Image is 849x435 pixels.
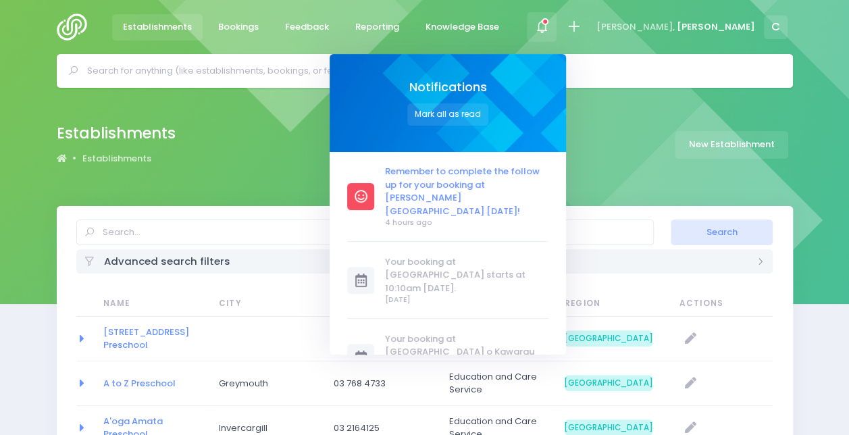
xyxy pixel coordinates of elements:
span: Education and Care Service [449,370,537,396]
a: Establishments [82,152,151,165]
span: Actions [679,298,764,310]
td: Greymouth [210,361,326,406]
span: [GEOGRAPHIC_DATA] [565,375,652,391]
td: Education and Care Service [440,361,556,406]
td: null [671,317,773,361]
span: 03 768 4733 [334,377,421,390]
h2: Establishments [57,124,176,143]
td: A to Z Preschool [95,361,210,406]
span: Invercargill [219,421,307,435]
span: Remember to complete the follow up for your booking at [PERSON_NAME][GEOGRAPHIC_DATA] [DATE]! [385,165,548,217]
a: Edit [679,372,702,394]
div: Advanced search filters [76,249,773,273]
span: Bookings [218,20,259,34]
span: City [219,298,307,310]
span: Region [565,298,652,310]
a: Edit [679,328,702,350]
span: Establishments [123,20,192,34]
span: 4 hours ago [385,217,548,228]
td: 120 Aerodrome Rd Preschool [95,317,210,361]
span: Reporting [355,20,399,34]
a: [STREET_ADDRESS] Preschool [103,326,189,352]
a: A to Z Preschool [103,377,176,390]
a: Knowledge Base [415,14,511,41]
span: 03 2164125 [334,421,421,435]
img: Logo [57,14,95,41]
a: New Establishment [675,131,788,159]
td: null [671,361,773,406]
a: Bookings [207,14,270,41]
input: Search for anything (like establishments, bookings, or feedback) [87,61,774,81]
button: Search [671,220,773,245]
span: Feedback [285,20,329,34]
span: [PERSON_NAME], [596,20,675,34]
span: [PERSON_NAME] [677,20,755,34]
span: [GEOGRAPHIC_DATA] [565,330,652,347]
button: Mark all as read [407,103,488,126]
span: Your booking at [GEOGRAPHIC_DATA] o Kawarau starts at 10:00am [DATE]. [385,332,548,372]
span: [DATE] [385,295,548,305]
td: South Island [556,361,671,406]
span: Name [103,298,191,310]
a: Establishments [112,14,203,41]
a: Remember to complete the follow up for your booking at [PERSON_NAME][GEOGRAPHIC_DATA] [DATE]! 4 h... [347,165,548,228]
a: Your booking at [GEOGRAPHIC_DATA] starts at 10:10am [DATE]. [DATE] [347,255,548,305]
a: Feedback [274,14,340,41]
a: Your booking at [GEOGRAPHIC_DATA] o Kawarau starts at 10:00am [DATE]. [347,332,548,382]
td: 03 768 4733 [325,361,440,406]
span: Notifications [409,80,486,95]
a: Reporting [344,14,411,41]
td: South Island [556,317,671,361]
span: C [764,16,788,39]
span: Greymouth [219,377,307,390]
span: Your booking at [GEOGRAPHIC_DATA] starts at 10:10am [DATE]. [385,255,548,295]
span: Knowledge Base [426,20,499,34]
